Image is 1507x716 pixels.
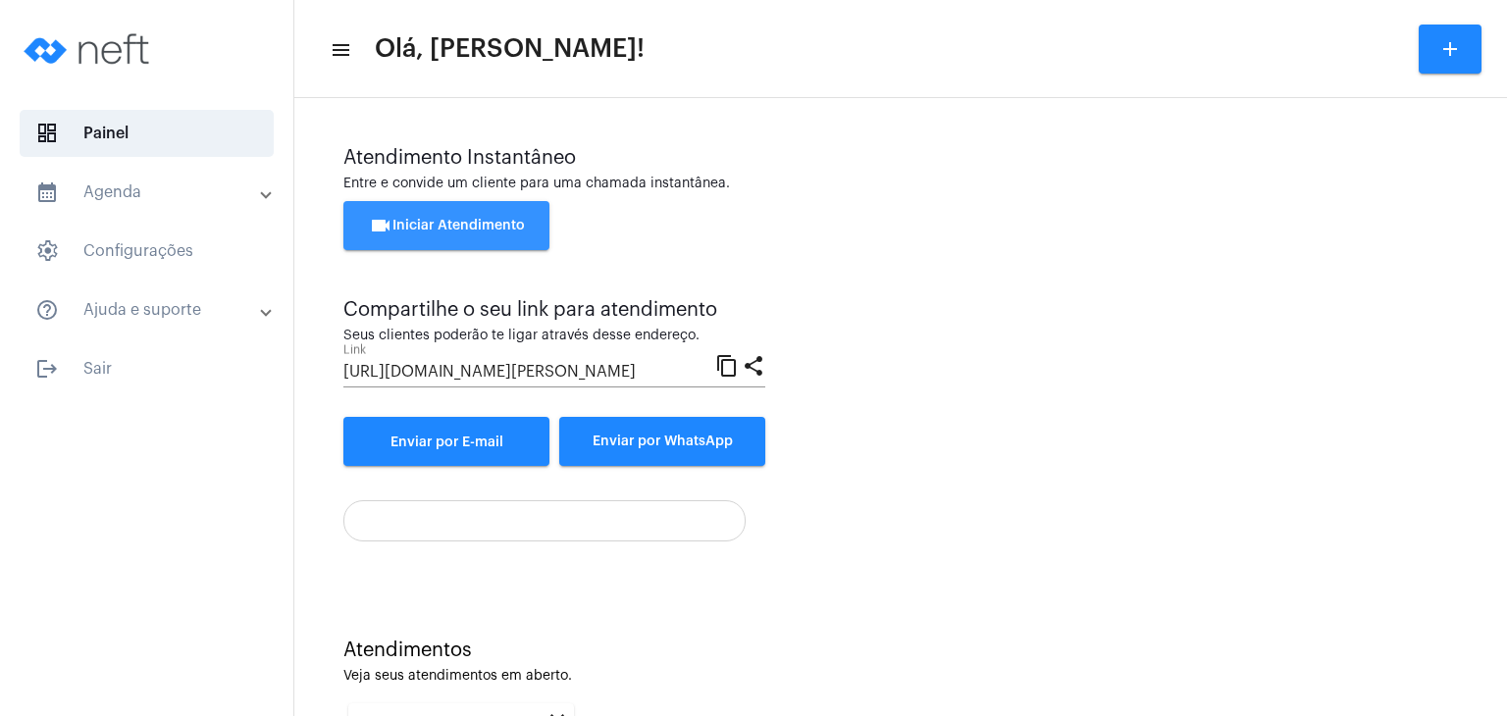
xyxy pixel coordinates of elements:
[343,299,765,321] div: Compartilhe o seu link para atendimento
[330,38,349,62] mat-icon: sidenav icon
[343,639,1458,661] div: Atendimentos
[16,10,163,88] img: logo-neft-novo-2.png
[20,228,274,275] span: Configurações
[20,110,274,157] span: Painel
[369,219,525,232] span: Iniciar Atendimento
[715,353,739,377] mat-icon: content_copy
[1438,37,1462,61] mat-icon: add
[12,286,293,333] mat-expansion-panel-header: sidenav iconAjuda e suporte
[343,329,765,343] div: Seus clientes poderão te ligar através desse endereço.
[35,180,262,204] mat-panel-title: Agenda
[375,33,645,65] span: Olá, [PERSON_NAME]!
[35,239,59,263] span: sidenav icon
[343,147,1458,169] div: Atendimento Instantâneo
[12,169,293,216] mat-expansion-panel-header: sidenav iconAgenda
[593,435,733,448] span: Enviar por WhatsApp
[369,214,392,237] mat-icon: videocam
[35,298,262,322] mat-panel-title: Ajuda e suporte
[20,345,274,392] span: Sair
[343,417,549,466] a: Enviar por E-mail
[35,298,59,322] mat-icon: sidenav icon
[559,417,765,466] button: Enviar por WhatsApp
[343,201,549,250] button: Iniciar Atendimento
[35,357,59,381] mat-icon: sidenav icon
[390,435,503,449] span: Enviar por E-mail
[742,353,765,377] mat-icon: share
[343,177,1458,191] div: Entre e convide um cliente para uma chamada instantânea.
[343,669,1458,684] div: Veja seus atendimentos em aberto.
[35,122,59,145] span: sidenav icon
[35,180,59,204] mat-icon: sidenav icon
